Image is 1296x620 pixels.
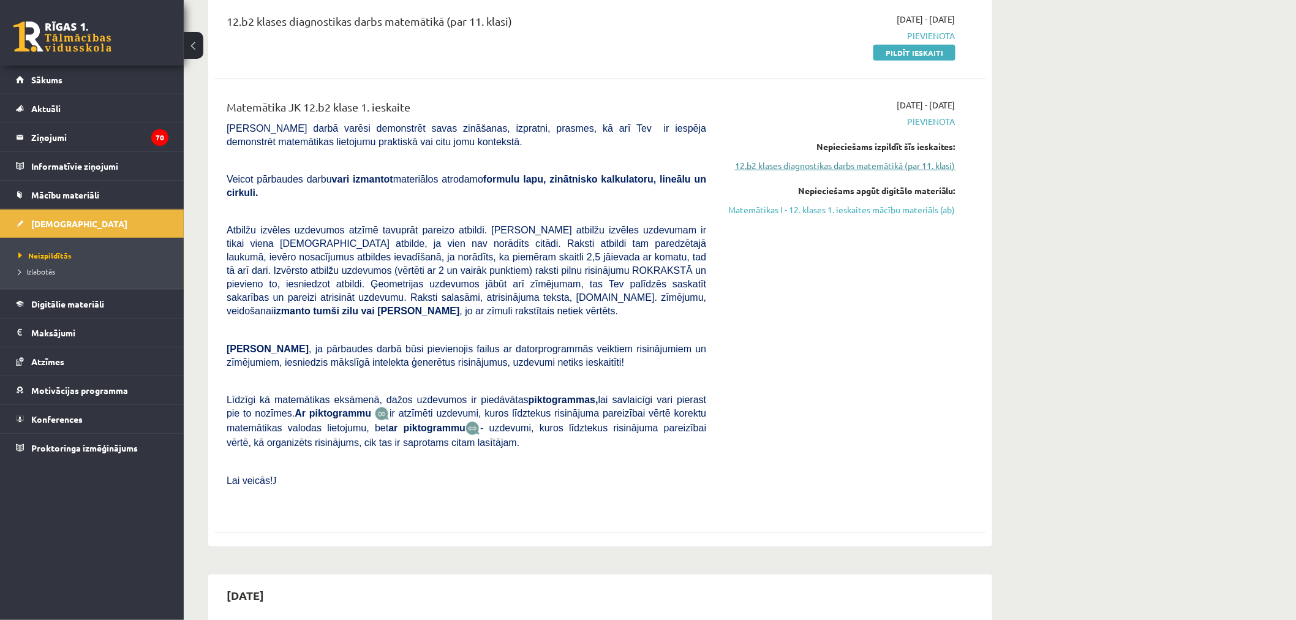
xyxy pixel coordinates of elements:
span: Līdzīgi kā matemātikas eksāmenā, dažos uzdevumos ir piedāvātas lai savlaicīgi vari pierast pie to... [227,395,706,418]
a: Mācību materiāli [16,181,168,209]
span: [PERSON_NAME] darbā varēsi demonstrēt savas zināšanas, izpratni, prasmes, kā arī Tev ir iespēja d... [227,123,706,147]
span: Izlabotās [18,267,55,276]
a: Proktoringa izmēģinājums [16,434,168,462]
b: piktogrammas, [529,395,598,405]
a: Konferences [16,405,168,433]
legend: Informatīvie ziņojumi [31,152,168,180]
span: Motivācijas programma [31,385,128,396]
span: Digitālie materiāli [31,298,104,309]
legend: Maksājumi [31,319,168,347]
b: ar piktogrammu [388,423,465,433]
b: tumši zilu vai [PERSON_NAME] [313,306,459,316]
span: ir atzīmēti uzdevumi, kuros līdztekus risinājuma pareizībai vērtē korektu matemātikas valodas lie... [227,408,706,433]
span: [PERSON_NAME] [227,344,309,354]
a: 12.b2 klases diagnostikas darbs matemātikā (par 11. klasi) [725,159,955,172]
span: Sākums [31,74,62,85]
span: Pievienota [725,29,955,42]
span: [DATE] - [DATE] [897,13,955,26]
legend: Ziņojumi [31,123,168,151]
span: Pievienota [725,115,955,128]
div: Nepieciešams izpildīt šīs ieskaites: [725,140,955,153]
span: Veicot pārbaudes darbu materiālos atrodamo [227,174,706,198]
b: vari izmantot [332,174,393,184]
a: Atzīmes [16,347,168,376]
a: Aktuāli [16,94,168,123]
b: Ar piktogrammu [295,408,371,418]
span: Konferences [31,414,83,425]
span: Aktuāli [31,103,61,114]
a: Informatīvie ziņojumi [16,152,168,180]
span: , ja pārbaudes darbā būsi pievienojis failus ar datorprogrammās veiktiem risinājumiem un zīmējumi... [227,344,706,368]
a: Neizpildītās [18,250,171,261]
a: Digitālie materiāli [16,290,168,318]
span: J [273,475,277,486]
a: [DEMOGRAPHIC_DATA] [16,210,168,238]
a: Maksājumi [16,319,168,347]
span: Atzīmes [31,356,64,367]
a: Rīgas 1. Tālmācības vidusskola [13,21,111,52]
div: 12.b2 klases diagnostikas darbs matemātikā (par 11. klasi) [227,13,706,36]
span: Atbilžu izvēles uzdevumos atzīmē tavuprāt pareizo atbildi. [PERSON_NAME] atbilžu izvēles uzdevuma... [227,225,706,316]
a: Izlabotās [18,266,171,277]
span: Proktoringa izmēģinājums [31,442,138,453]
img: wKvN42sLe3LLwAAAABJRU5ErkJggg== [465,422,480,436]
a: Motivācijas programma [16,376,168,404]
b: izmanto [274,306,311,316]
div: Matemātika JK 12.b2 klase 1. ieskaite [227,99,706,121]
a: Sākums [16,66,168,94]
h2: [DATE] [214,581,276,610]
span: Neizpildītās [18,251,72,260]
span: [DATE] - [DATE] [897,99,955,112]
div: Nepieciešams apgūt digitālo materiālu: [725,184,955,197]
span: [DEMOGRAPHIC_DATA] [31,218,127,229]
a: Matemātikas I - 12. klases 1. ieskaites mācību materiāls (ab) [725,203,955,216]
span: Lai veicās! [227,475,273,486]
a: Pildīt ieskaiti [873,45,955,61]
i: 70 [151,129,168,146]
a: Ziņojumi70 [16,123,168,151]
img: JfuEzvunn4EvwAAAAASUVORK5CYII= [375,407,390,421]
span: Mācību materiāli [31,189,99,200]
b: formulu lapu, zinātnisko kalkulatoru, lineālu un cirkuli. [227,174,706,198]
